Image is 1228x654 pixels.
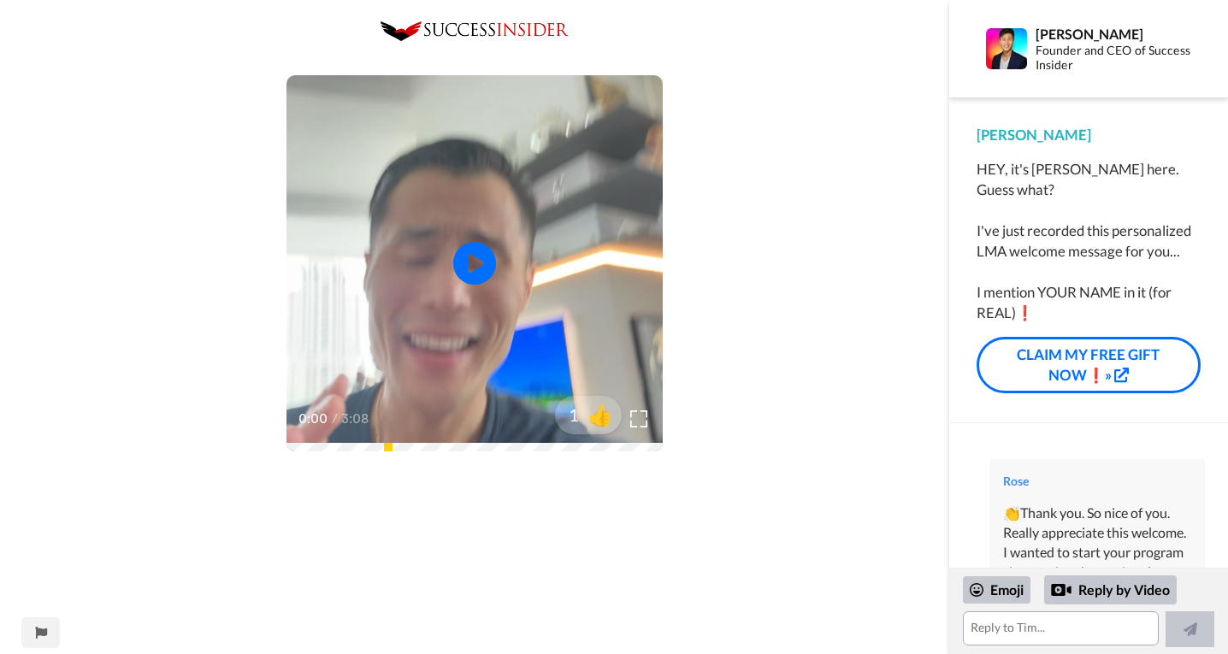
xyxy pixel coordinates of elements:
[630,410,647,427] img: Full screen
[381,21,569,41] img: 0c8b3de2-5a68-4eb7-92e8-72f868773395
[1051,580,1072,600] div: Reply by Video
[977,337,1201,394] a: CLAIM MY FREE GIFT NOW❗»
[1003,504,1191,601] div: 👏Thank you. So nice of you. Really appreciate this welcome. I wanted to start your program since ...
[555,396,622,434] button: 1👍
[341,409,371,429] span: 3:08
[1036,44,1200,73] div: Founder and CEO of Success Insider
[963,576,1030,604] div: Emoji
[1036,26,1200,42] div: [PERSON_NAME]
[298,409,328,429] span: 0:00
[986,28,1027,69] img: Profile Image
[977,125,1201,145] div: [PERSON_NAME]
[555,403,579,427] span: 1
[332,409,338,429] span: /
[579,401,622,428] span: 👍
[1044,575,1177,604] div: Reply by Video
[1003,473,1191,490] div: Rose
[977,159,1201,323] div: HEY, it's [PERSON_NAME] here. Guess what? I've just recorded this personalized LMA welcome messag...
